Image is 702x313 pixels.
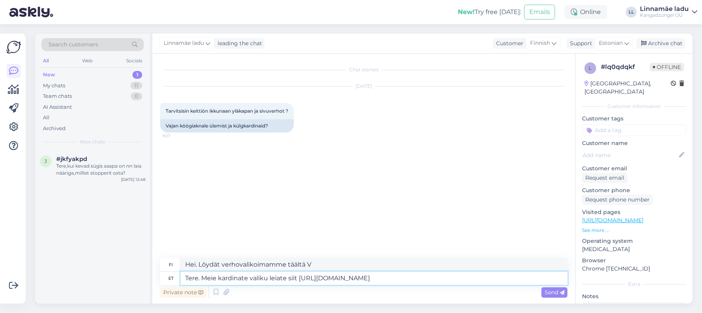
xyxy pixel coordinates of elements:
[160,83,568,90] div: [DATE]
[43,71,55,79] div: New
[130,82,142,90] div: 11
[180,258,568,271] textarea: Hei. Löydät verhovalikoimamme täältä V
[582,195,653,205] div: Request phone number
[6,40,21,55] img: Askly Logo
[582,173,627,183] div: Request email
[169,258,173,271] div: fi
[524,5,555,19] button: Emails
[582,237,686,245] p: Operating system
[81,56,95,66] div: Web
[164,39,204,48] span: Linnamäe ladu
[43,92,72,100] div: Team chats
[45,158,47,164] span: j
[160,119,294,133] div: Vajan köögiaknale ülemist ja külgkardinaid?
[43,103,72,111] div: AI Assistant
[56,163,145,177] div: Tere,kui kevad sügis saapa on nn laia nääriga,millist stopperit osta?
[582,227,686,234] p: See more ...
[166,108,288,114] span: Tarvitsisin keittiön ikkunaan yläkapan ja sivuverhot ?
[582,115,686,123] p: Customer tags
[48,41,98,49] span: Search customers
[582,151,677,159] input: Add name
[589,65,592,71] span: l
[545,289,564,296] span: Send
[582,265,686,273] p: Chrome [TECHNICAL_ID]
[582,245,686,253] p: [MEDICAL_DATA]
[132,71,142,79] div: 1
[41,56,50,66] div: All
[640,12,689,18] div: Kangadzungel OÜ
[582,217,643,224] a: [URL][DOMAIN_NAME]
[43,82,65,90] div: My chats
[530,39,550,48] span: Finnish
[582,281,686,288] div: Extra
[168,272,173,285] div: et
[56,156,87,163] span: #jkfyakpd
[582,186,686,195] p: Customer phone
[160,66,568,73] div: Chat started
[43,114,50,122] div: All
[80,138,105,145] span: New chats
[163,133,192,139] span: 9:27
[180,272,568,285] textarea: Tere. Meie kardinate valiku leiate siit [URL][DOMAIN_NAME]
[626,7,637,18] div: LL
[121,177,145,182] div: [DATE] 12:48
[640,6,689,12] div: Linnamäe ladu
[582,103,686,110] div: Customer information
[493,39,523,48] div: Customer
[582,208,686,216] p: Visited pages
[564,5,607,19] div: Online
[582,124,686,136] input: Add a tag
[458,7,521,17] div: Try free [DATE]:
[636,38,686,49] div: Archive chat
[601,62,650,72] div: # lq0qdqkf
[214,39,262,48] div: leading the chat
[582,256,686,265] p: Browser
[458,8,475,16] b: New!
[43,125,66,133] div: Archived
[567,39,592,48] div: Support
[160,287,206,298] div: Private note
[582,292,686,301] p: Notes
[640,6,697,18] a: Linnamäe laduKangadzungel OÜ
[582,164,686,173] p: Customer email
[582,139,686,147] p: Customer name
[650,63,684,71] span: Offline
[131,92,142,100] div: 0
[599,39,623,48] span: Estonian
[125,56,144,66] div: Socials
[584,80,671,96] div: [GEOGRAPHIC_DATA], [GEOGRAPHIC_DATA]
